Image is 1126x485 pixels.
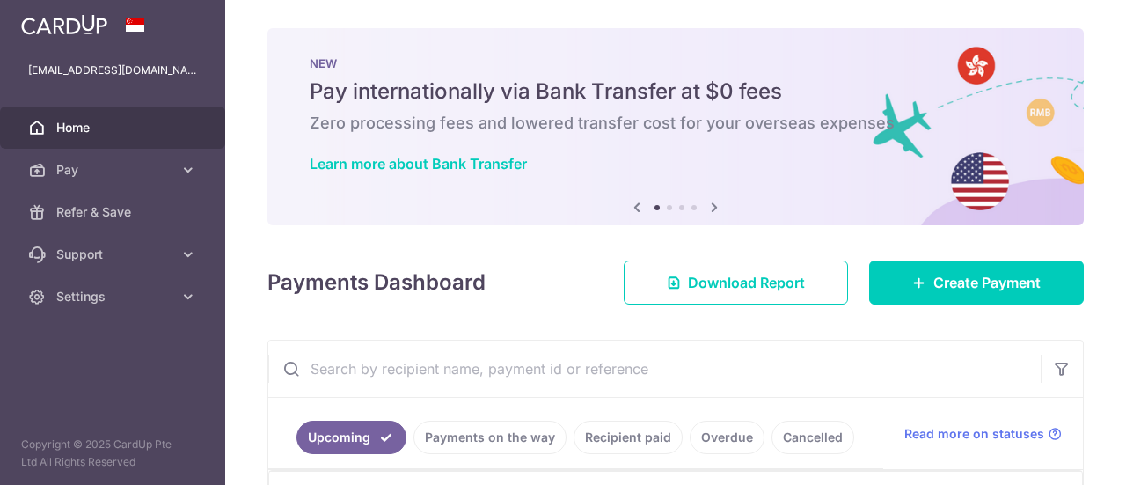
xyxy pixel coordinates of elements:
[310,56,1042,70] p: NEW
[310,113,1042,134] h6: Zero processing fees and lowered transfer cost for your overseas expenses
[310,155,527,173] a: Learn more about Bank Transfer
[869,261,1084,305] a: Create Payment
[21,14,107,35] img: CardUp
[296,421,406,454] a: Upcoming
[56,288,172,305] span: Settings
[267,267,486,298] h4: Payments Dashboard
[56,119,172,136] span: Home
[933,272,1041,293] span: Create Payment
[268,341,1041,397] input: Search by recipient name, payment id or reference
[56,203,172,221] span: Refer & Save
[624,261,848,305] a: Download Report
[904,425,1044,443] span: Read more on statuses
[688,272,805,293] span: Download Report
[56,246,172,263] span: Support
[574,421,683,454] a: Recipient paid
[267,28,1084,225] img: Bank transfer banner
[56,161,172,179] span: Pay
[28,62,197,79] p: [EMAIL_ADDRESS][DOMAIN_NAME]
[771,421,854,454] a: Cancelled
[690,421,764,454] a: Overdue
[413,421,567,454] a: Payments on the way
[904,425,1062,443] a: Read more on statuses
[310,77,1042,106] h5: Pay internationally via Bank Transfer at $0 fees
